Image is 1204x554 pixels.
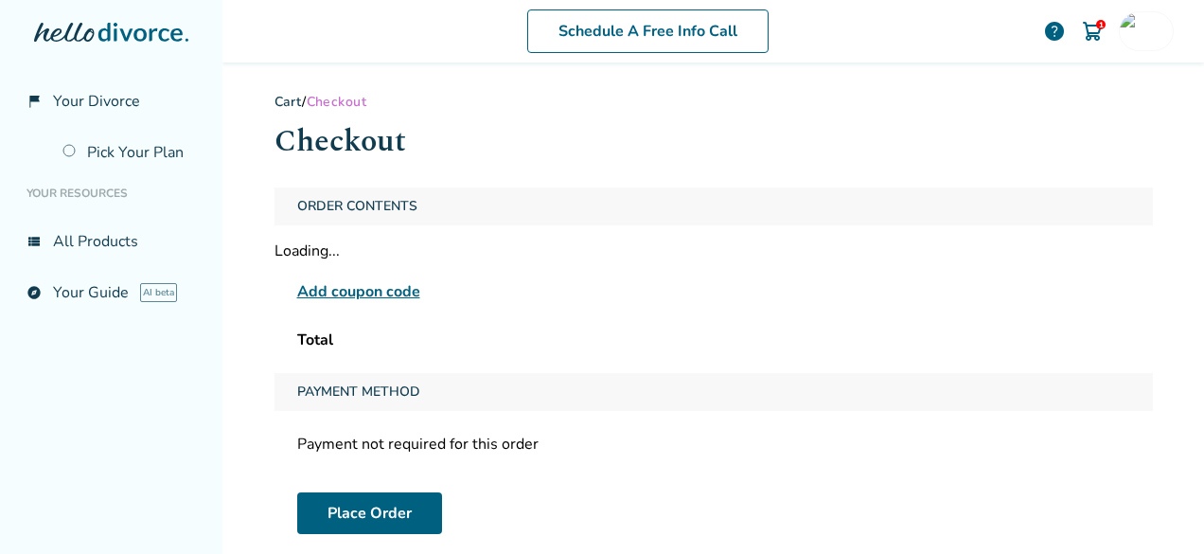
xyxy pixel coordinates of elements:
span: explore [27,285,42,300]
a: exploreYour GuideAI beta [15,271,207,314]
div: Loading... [274,241,1153,261]
a: flag_2Your Divorce [15,80,207,123]
span: Checkout [307,93,366,111]
a: Schedule A Free Info Call [527,9,769,53]
li: Your Resources [15,174,207,212]
span: Order Contents [290,188,425,225]
button: Place Order [297,492,442,534]
a: Pick Your Plan [51,131,207,174]
div: / [274,93,1153,111]
h1: Checkout [274,118,1153,165]
span: AI beta [140,283,177,302]
span: flag_2 [27,94,42,109]
span: Total [297,330,333,350]
img: alessandrah33@yahoo.com [1120,12,1158,50]
span: Payment Method [290,373,428,411]
a: help [1043,20,1066,43]
div: 1 [1096,20,1106,29]
div: Payment not required for this order [274,426,1153,462]
a: Cart [274,93,303,111]
a: view_listAll Products [15,220,207,263]
span: Add coupon code [297,280,420,303]
span: view_list [27,234,42,249]
span: Your Divorce [53,91,140,112]
img: Cart [1081,20,1104,43]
